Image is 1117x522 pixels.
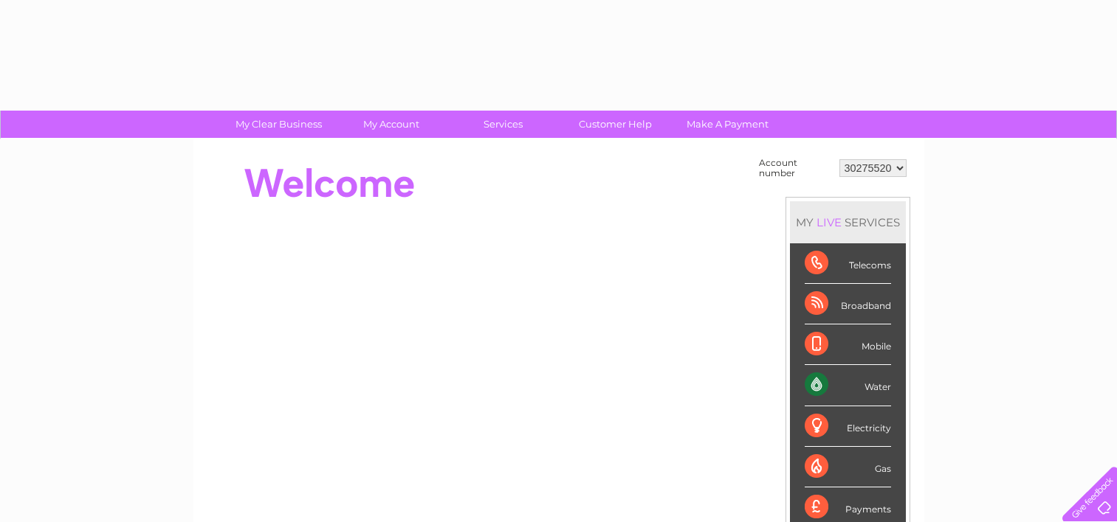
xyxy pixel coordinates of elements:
td: Account number [755,154,836,182]
div: Electricity [805,406,891,447]
a: My Clear Business [218,111,340,138]
div: Mobile [805,324,891,365]
div: LIVE [814,215,845,229]
a: Make A Payment [667,111,788,138]
div: MY SERVICES [790,201,906,243]
a: My Account [330,111,452,138]
div: Broadband [805,284,891,324]
div: Water [805,365,891,406]
a: Services [442,111,564,138]
div: Gas [805,447,891,487]
a: Customer Help [554,111,676,138]
div: Telecoms [805,243,891,284]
